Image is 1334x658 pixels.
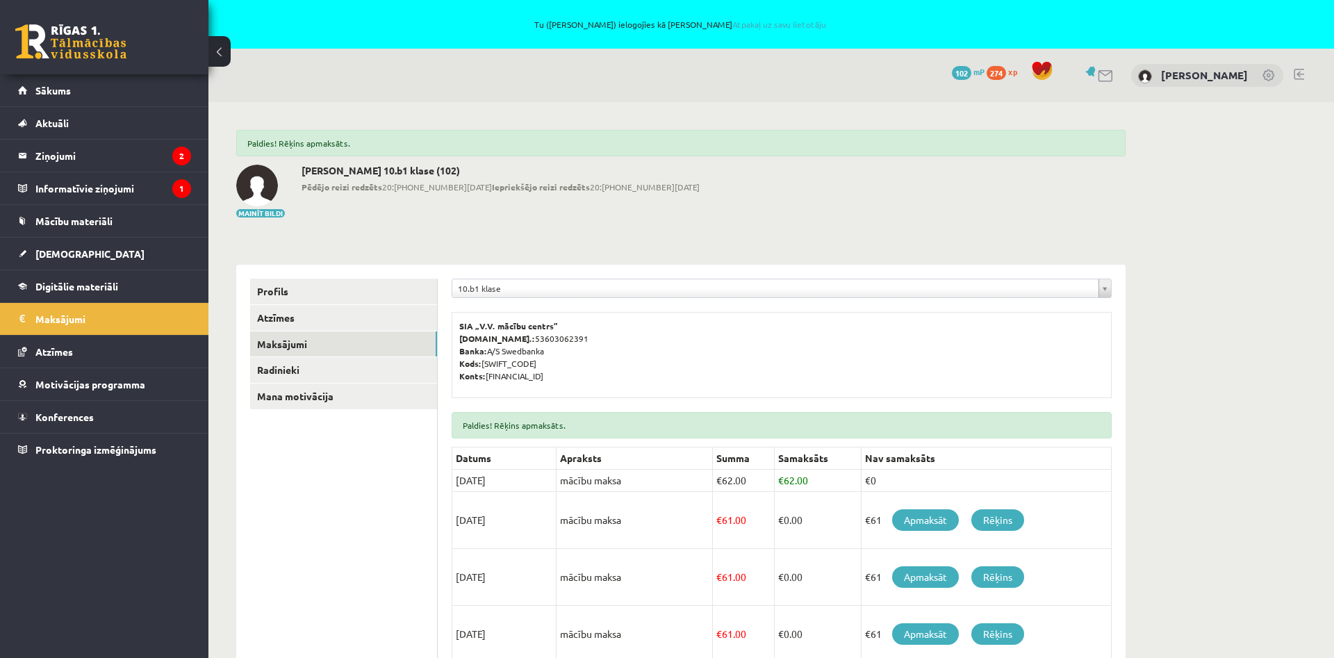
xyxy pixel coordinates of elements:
[18,172,191,204] a: Informatīvie ziņojumi1
[302,165,700,176] h2: [PERSON_NAME] 10.b1 klase (102)
[952,66,985,77] a: 102 mP
[15,24,126,59] a: Rīgas 1. Tālmācības vidusskola
[18,238,191,270] a: [DEMOGRAPHIC_DATA]
[557,447,713,470] th: Apraksts
[892,566,959,588] a: Apmaksāt
[35,172,191,204] legend: Informatīvie ziņojumi
[35,247,145,260] span: [DEMOGRAPHIC_DATA]
[18,205,191,237] a: Mācību materiāli
[250,384,437,409] a: Mana motivācija
[778,513,784,526] span: €
[18,303,191,335] a: Maksājumi
[713,492,775,549] td: 61.00
[35,411,94,423] span: Konferences
[716,570,722,583] span: €
[716,474,722,486] span: €
[35,140,191,172] legend: Ziņojumi
[774,549,861,606] td: 0.00
[172,179,191,198] i: 1
[459,320,1104,382] p: 53603062391 A/S Swedbanka [SWIFT_CODE] [FINANCIAL_ID]
[18,270,191,302] a: Digitālie materiāli
[892,623,959,645] a: Apmaksāt
[1008,66,1017,77] span: xp
[952,66,971,80] span: 102
[250,331,437,357] a: Maksājumi
[35,345,73,358] span: Atzīmes
[452,447,557,470] th: Datums
[458,279,1093,297] span: 10.b1 klase
[557,549,713,606] td: mācību maksa
[35,443,156,456] span: Proktoringa izmēģinājums
[302,181,382,192] b: Pēdējo reizi redzēts
[18,140,191,172] a: Ziņojumi2
[716,627,722,640] span: €
[452,470,557,492] td: [DATE]
[861,492,1111,549] td: €61
[236,130,1126,156] div: Paldies! Rēķins apmaksāts.
[35,378,145,390] span: Motivācijas programma
[778,570,784,583] span: €
[861,470,1111,492] td: €0
[18,74,191,106] a: Sākums
[452,492,557,549] td: [DATE]
[18,336,191,368] a: Atzīmes
[459,333,535,344] b: [DOMAIN_NAME].:
[1138,69,1152,83] img: Laura Kallase
[172,147,191,165] i: 2
[987,66,1024,77] a: 274 xp
[861,549,1111,606] td: €61
[35,280,118,293] span: Digitālie materiāli
[35,117,69,129] span: Aktuāli
[35,215,113,227] span: Mācību materiāli
[452,412,1112,438] div: Paldies! Rēķins apmaksāts.
[557,470,713,492] td: mācību maksa
[459,320,559,331] b: SIA „V.V. mācību centrs”
[18,107,191,139] a: Aktuāli
[778,474,784,486] span: €
[18,401,191,433] a: Konferences
[778,627,784,640] span: €
[236,165,278,206] img: Laura Kallase
[452,549,557,606] td: [DATE]
[713,447,775,470] th: Summa
[1161,68,1248,82] a: [PERSON_NAME]
[716,513,722,526] span: €
[250,357,437,383] a: Radinieki
[971,509,1024,531] a: Rēķins
[18,368,191,400] a: Motivācijas programma
[459,345,487,356] b: Banka:
[732,19,826,30] a: Atpakaļ uz savu lietotāju
[35,303,191,335] legend: Maksājumi
[459,358,481,369] b: Kods:
[18,434,191,466] a: Proktoringa izmēģinājums
[459,370,486,381] b: Konts:
[774,492,861,549] td: 0.00
[971,566,1024,588] a: Rēķins
[713,470,775,492] td: 62.00
[302,181,700,193] span: 20:[PHONE_NUMBER][DATE] 20:[PHONE_NUMBER][DATE]
[492,181,590,192] b: Iepriekšējo reizi redzēts
[160,20,1201,28] span: Tu ([PERSON_NAME]) ielogojies kā [PERSON_NAME]
[774,447,861,470] th: Samaksāts
[35,84,71,97] span: Sākums
[250,279,437,304] a: Profils
[452,279,1111,297] a: 10.b1 klase
[971,623,1024,645] a: Rēķins
[250,305,437,331] a: Atzīmes
[236,209,285,217] button: Mainīt bildi
[892,509,959,531] a: Apmaksāt
[557,492,713,549] td: mācību maksa
[774,470,861,492] td: 62.00
[861,447,1111,470] th: Nav samaksāts
[987,66,1006,80] span: 274
[713,549,775,606] td: 61.00
[973,66,985,77] span: mP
